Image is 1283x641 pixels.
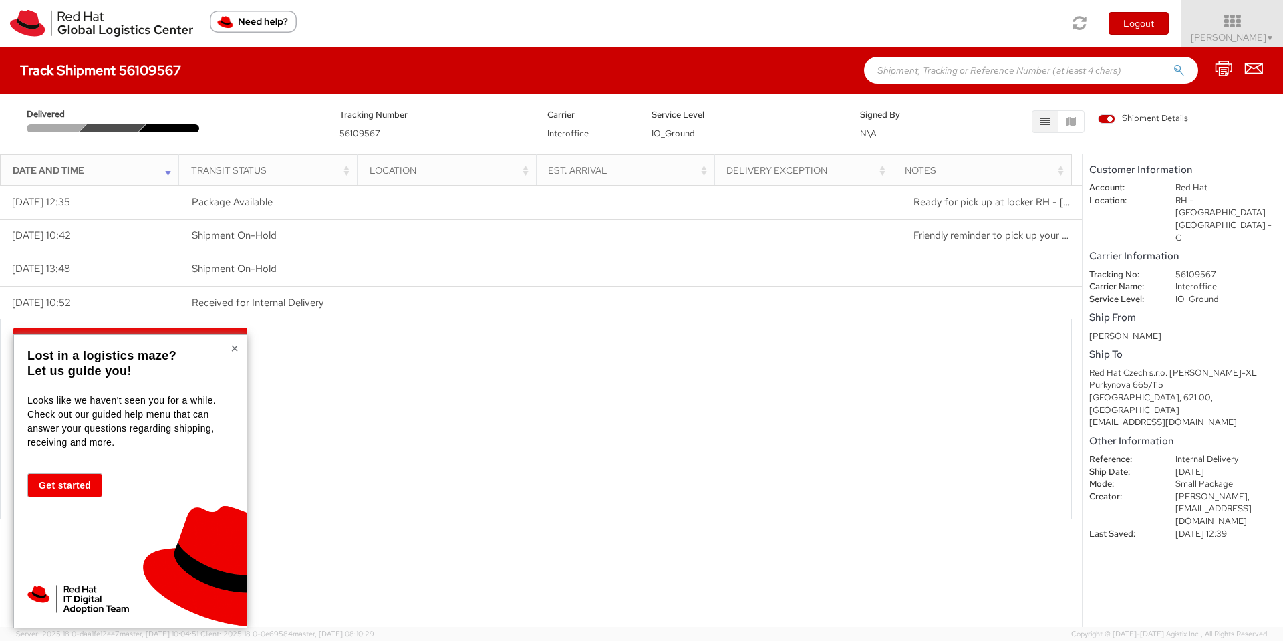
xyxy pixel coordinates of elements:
span: Ready for pick up at locker RH - Brno TPB-C-76 [913,195,1212,209]
button: Need help? [210,11,297,33]
label: Shipment Details [1098,112,1188,127]
span: master, [DATE] 10:04:51 [120,629,198,638]
dt: Account: [1079,182,1165,195]
h5: Customer Information [1089,164,1276,176]
span: Server: 2025.18.0-daa1fe12ee7 [16,629,198,638]
button: Logout [1109,12,1169,35]
span: Delivered [27,108,84,121]
h5: Tracking Number [339,110,528,120]
span: IO_Ground [652,128,695,139]
div: [PERSON_NAME] [1089,330,1276,343]
img: rh-logistics-00dfa346123c4ec078e1.svg [10,10,193,37]
h4: Track Shipment 56109567 [20,63,181,78]
dt: Reference: [1079,453,1165,466]
span: Shipment On-Hold [192,262,277,275]
div: Date and Time [13,164,175,177]
dt: Tracking No: [1079,269,1165,281]
h5: Carrier Information [1089,251,1276,262]
span: Received for Internal Delivery [192,296,323,309]
div: Purkynova 665/115 [1089,379,1276,392]
div: Red Hat Czech s.r.o. [PERSON_NAME]-XL [1089,367,1276,380]
span: Client: 2025.18.0-0e69584 [200,629,374,638]
div: Est. Arrival [548,164,710,177]
div: [GEOGRAPHIC_DATA], 621 00, [GEOGRAPHIC_DATA] [1089,392,1276,416]
span: Interoffice [547,128,589,139]
strong: Let us guide you! [27,364,132,378]
span: ▼ [1266,33,1274,43]
dt: Location: [1079,195,1165,207]
dt: Mode: [1079,478,1165,491]
h5: Service Level [652,110,840,120]
span: [PERSON_NAME], [1175,491,1250,502]
dt: Creator: [1079,491,1165,503]
span: Shipment Details [1098,112,1188,125]
dt: Ship Date: [1079,466,1165,479]
div: Notes [905,164,1067,177]
p: Looks like we haven't seen you for a while. Check out our guided help menu that can answer your q... [27,394,230,450]
span: Copyright © [DATE]-[DATE] Agistix Inc., All Rights Reserved [1071,629,1267,640]
dt: Carrier Name: [1079,281,1165,293]
span: Shipment On-Hold [192,229,277,242]
span: N\A [860,128,877,139]
button: Get started [27,473,102,497]
button: Close [231,342,239,355]
dt: Service Level: [1079,293,1165,306]
h5: Ship From [1089,312,1276,324]
span: master, [DATE] 08:10:29 [293,629,374,638]
div: Location [370,164,532,177]
div: [EMAIL_ADDRESS][DOMAIN_NAME] [1089,416,1276,429]
span: Package Available [192,195,273,209]
h5: Ship To [1089,349,1276,360]
div: Transit Status [191,164,353,177]
span: 56109567 [339,128,380,139]
dt: Last Saved: [1079,528,1165,541]
div: Delivery Exception [726,164,889,177]
input: Shipment, Tracking or Reference Number (at least 4 chars) [864,57,1198,84]
h5: Other Information [1089,436,1276,447]
span: [PERSON_NAME] [1191,31,1274,43]
h5: Signed By [860,110,944,120]
strong: Lost in a logistics maze? [27,349,176,362]
h5: Carrier [547,110,631,120]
